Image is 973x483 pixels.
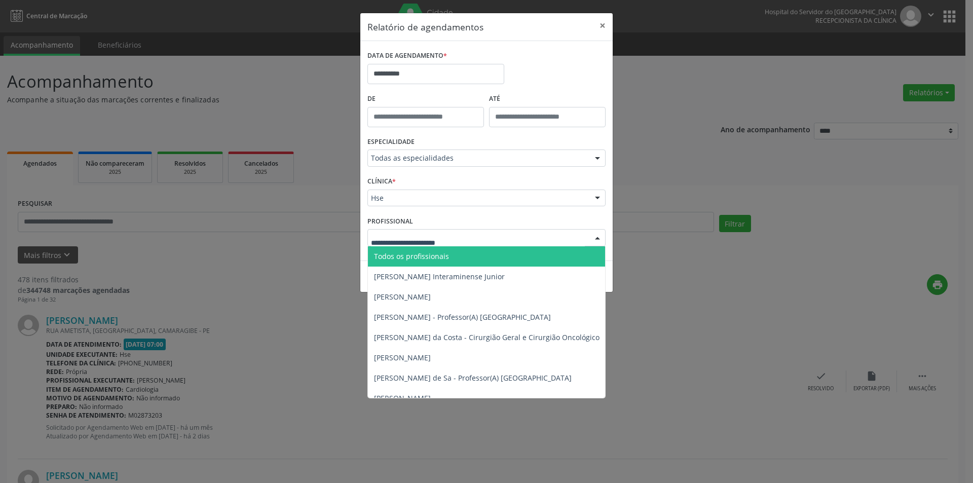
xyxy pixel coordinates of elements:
label: ESPECIALIDADE [367,134,415,150]
span: [PERSON_NAME] - Professor(A) [GEOGRAPHIC_DATA] [374,312,551,322]
span: [PERSON_NAME] de Sa - Professor(A) [GEOGRAPHIC_DATA] [374,373,572,383]
span: Hse [371,193,585,203]
label: DATA DE AGENDAMENTO [367,48,447,64]
label: ATÉ [489,91,606,107]
label: PROFISSIONAL [367,213,413,229]
span: Todos os profissionais [374,251,449,261]
span: [PERSON_NAME] Interaminense Junior [374,272,505,281]
h5: Relatório de agendamentos [367,20,483,33]
button: Close [592,13,613,38]
span: Todas as especialidades [371,153,585,163]
label: De [367,91,484,107]
span: [PERSON_NAME] da Costa - Cirurgião Geral e Cirurgião Oncológico [374,332,600,342]
span: [PERSON_NAME] [374,353,431,362]
label: CLÍNICA [367,174,396,190]
span: [PERSON_NAME] [374,393,431,403]
span: [PERSON_NAME] [374,292,431,302]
